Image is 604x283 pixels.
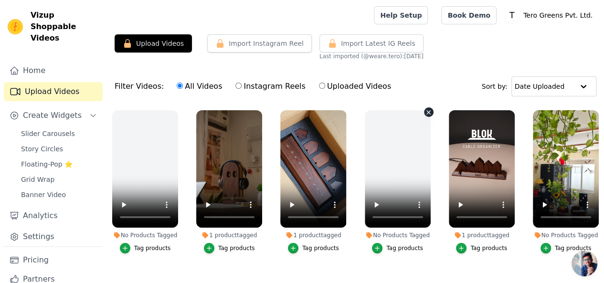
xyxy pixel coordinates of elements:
[4,206,103,225] a: Analytics
[196,231,262,239] div: 1 product tagged
[218,244,255,252] div: Tag products
[115,75,396,97] div: Filter Videos:
[424,107,434,117] button: Video Delete
[341,39,415,48] span: Import Latest IG Reels
[15,127,103,140] a: Slider Carousels
[386,244,423,252] div: Tag products
[4,82,103,101] a: Upload Videos
[540,243,592,253] button: Tag products
[21,190,66,199] span: Banner Video
[8,19,23,34] img: Vizup
[112,231,178,239] div: No Products Tagged
[280,231,346,239] div: 1 product tagged
[235,80,306,93] label: Instagram Reels
[15,142,103,156] a: Story Circles
[21,175,54,184] span: Grid Wrap
[15,157,103,171] a: Floating-Pop ⭐
[302,244,339,252] div: Tag products
[21,144,63,154] span: Story Circles
[207,34,312,52] button: Import Instagram Reel
[21,129,75,138] span: Slider Carousels
[15,173,103,186] a: Grid Wrap
[533,231,599,239] div: No Products Tagged
[21,159,73,169] span: Floating-Pop ⭐
[372,243,423,253] button: Tag products
[482,76,597,96] div: Sort by:
[319,34,424,52] button: Import Latest IG Reels
[288,243,339,253] button: Tag products
[4,251,103,270] a: Pricing
[15,188,103,201] a: Banner Video
[4,106,103,125] button: Create Widgets
[374,6,428,24] a: Help Setup
[509,10,515,20] text: T
[572,251,597,276] div: Open chat
[120,243,171,253] button: Tag products
[204,243,255,253] button: Tag products
[23,110,82,121] span: Create Widgets
[115,34,192,52] button: Upload Videos
[176,80,223,93] label: All Videos
[441,6,496,24] a: Book Demo
[456,243,507,253] button: Tag products
[134,244,171,252] div: Tag products
[555,244,592,252] div: Tag products
[177,83,183,89] input: All Videos
[235,83,242,89] input: Instagram Reels
[504,7,596,24] button: T Tero Greens Pvt. Ltd.
[319,52,424,60] span: Last imported (@ weare.tero ): [DATE]
[365,231,431,239] div: No Products Tagged
[449,231,515,239] div: 1 product tagged
[318,80,392,93] label: Uploaded Videos
[519,7,596,24] p: Tero Greens Pvt. Ltd.
[31,10,99,44] span: Vizup Shoppable Videos
[319,83,325,89] input: Uploaded Videos
[470,244,507,252] div: Tag products
[4,61,103,80] a: Home
[4,227,103,246] a: Settings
